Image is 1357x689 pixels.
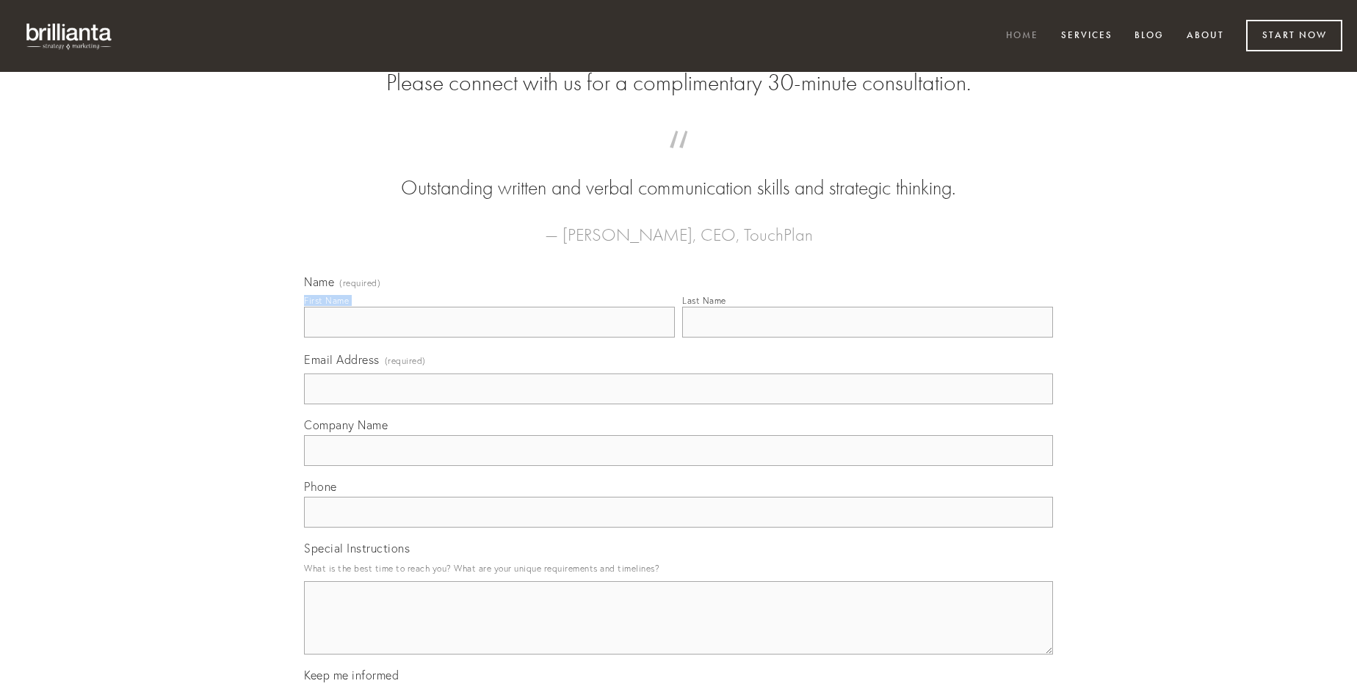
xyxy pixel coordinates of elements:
[996,24,1048,48] a: Home
[304,558,1053,578] p: What is the best time to reach you? What are your unique requirements and timelines?
[15,15,125,57] img: brillianta - research, strategy, marketing
[304,418,388,432] span: Company Name
[1177,24,1234,48] a: About
[304,69,1053,97] h2: Please connect with us for a complimentary 30-minute consultation.
[1246,20,1342,51] a: Start Now
[328,145,1029,203] blockquote: Outstanding written and verbal communication skills and strategic thinking.
[304,295,349,306] div: First Name
[304,668,399,682] span: Keep me informed
[328,145,1029,174] span: “
[328,203,1029,249] figcaption: — [PERSON_NAME], CEO, TouchPlan
[682,295,726,306] div: Last Name
[304,274,334,289] span: Name
[304,352,380,367] span: Email Address
[304,479,337,494] span: Phone
[1125,24,1173,48] a: Blog
[385,351,426,371] span: (required)
[304,541,410,555] span: Special Instructions
[339,279,380,288] span: (required)
[1052,24,1122,48] a: Services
